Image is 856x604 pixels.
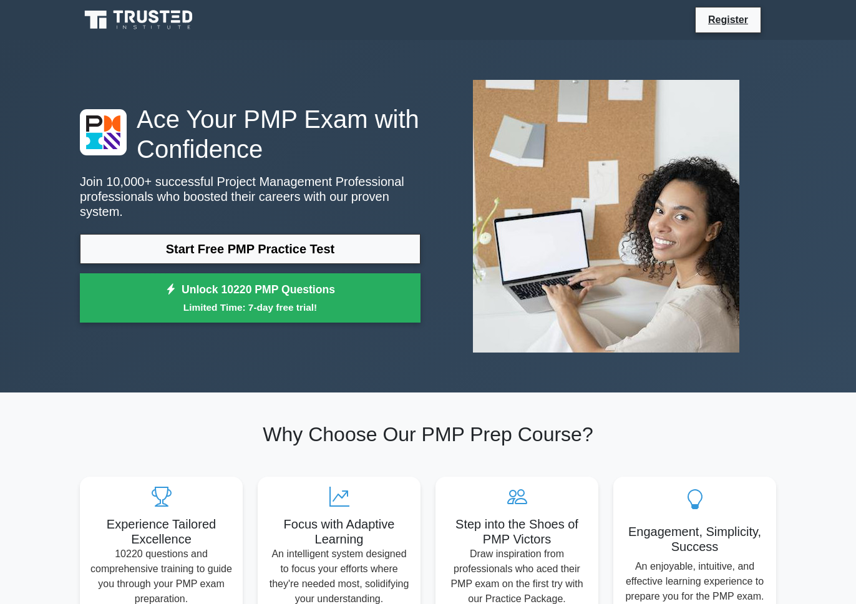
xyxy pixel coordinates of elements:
[80,104,421,164] h1: Ace Your PMP Exam with Confidence
[80,273,421,323] a: Unlock 10220 PMP QuestionsLimited Time: 7-day free trial!
[80,422,776,446] h2: Why Choose Our PMP Prep Course?
[623,559,766,604] p: An enjoyable, intuitive, and effective learning experience to prepare you for the PMP exam.
[95,300,405,314] small: Limited Time: 7-day free trial!
[90,517,233,547] h5: Experience Tailored Excellence
[80,234,421,264] a: Start Free PMP Practice Test
[623,524,766,554] h5: Engagement, Simplicity, Success
[445,517,588,547] h5: Step into the Shoes of PMP Victors
[80,174,421,219] p: Join 10,000+ successful Project Management Professional professionals who boosted their careers w...
[701,12,756,27] a: Register
[268,517,411,547] h5: Focus with Adaptive Learning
